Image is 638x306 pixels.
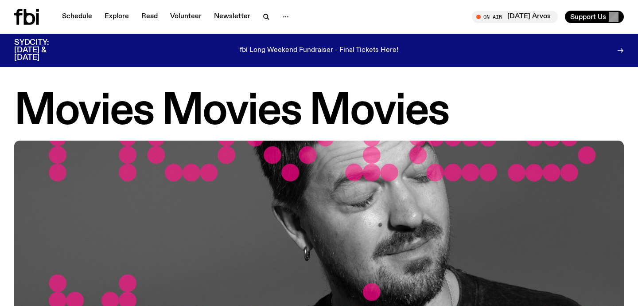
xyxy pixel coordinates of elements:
p: fbi Long Weekend Fundraiser - Final Tickets Here! [240,47,398,55]
a: Newsletter [209,11,256,23]
span: Support Us [570,13,606,21]
h1: Movies Movies Movies [14,92,624,132]
a: Schedule [57,11,97,23]
a: Volunteer [165,11,207,23]
button: On Air[DATE] Arvos [472,11,558,23]
h3: SYDCITY: [DATE] & [DATE] [14,39,71,62]
a: Read [136,11,163,23]
button: Support Us [565,11,624,23]
a: Explore [99,11,134,23]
